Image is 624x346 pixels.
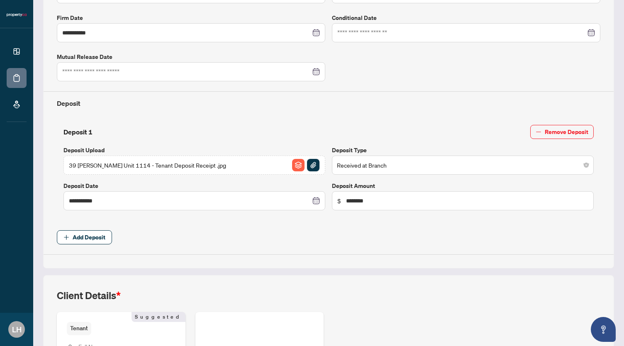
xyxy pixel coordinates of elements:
[337,157,589,173] span: Received at Branch
[307,159,319,171] img: File Attachement
[584,163,589,168] span: close-circle
[57,289,121,302] h2: Client Details
[63,146,325,155] label: Deposit Upload
[530,125,594,139] button: Remove Deposit
[545,125,588,139] span: Remove Deposit
[63,234,69,240] span: plus
[63,181,325,190] label: Deposit Date
[292,159,305,171] img: File Archive
[332,13,600,22] label: Conditional Date
[57,230,112,244] button: Add Deposit
[591,317,616,342] button: Open asap
[536,129,541,135] span: minus
[63,156,325,175] span: 39 [PERSON_NAME] Unit 1114 - Tenant Deposit Receipt .jpgFile ArchiveFile Attachement
[73,231,105,244] span: Add Deposit
[67,322,91,335] span: Tenant
[57,98,600,108] h4: Deposit
[69,161,226,170] span: 39 [PERSON_NAME] Unit 1114 - Tenant Deposit Receipt .jpg
[332,181,594,190] label: Deposit Amount
[337,196,341,205] span: $
[332,146,594,155] label: Deposit Type
[12,324,22,335] span: LH
[7,12,27,17] img: logo
[63,127,93,137] h4: Deposit 1
[307,158,320,172] button: File Attachement
[132,312,185,322] span: Suggested
[57,52,325,61] label: Mutual Release Date
[57,13,325,22] label: Firm Date
[292,158,305,172] button: File Archive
